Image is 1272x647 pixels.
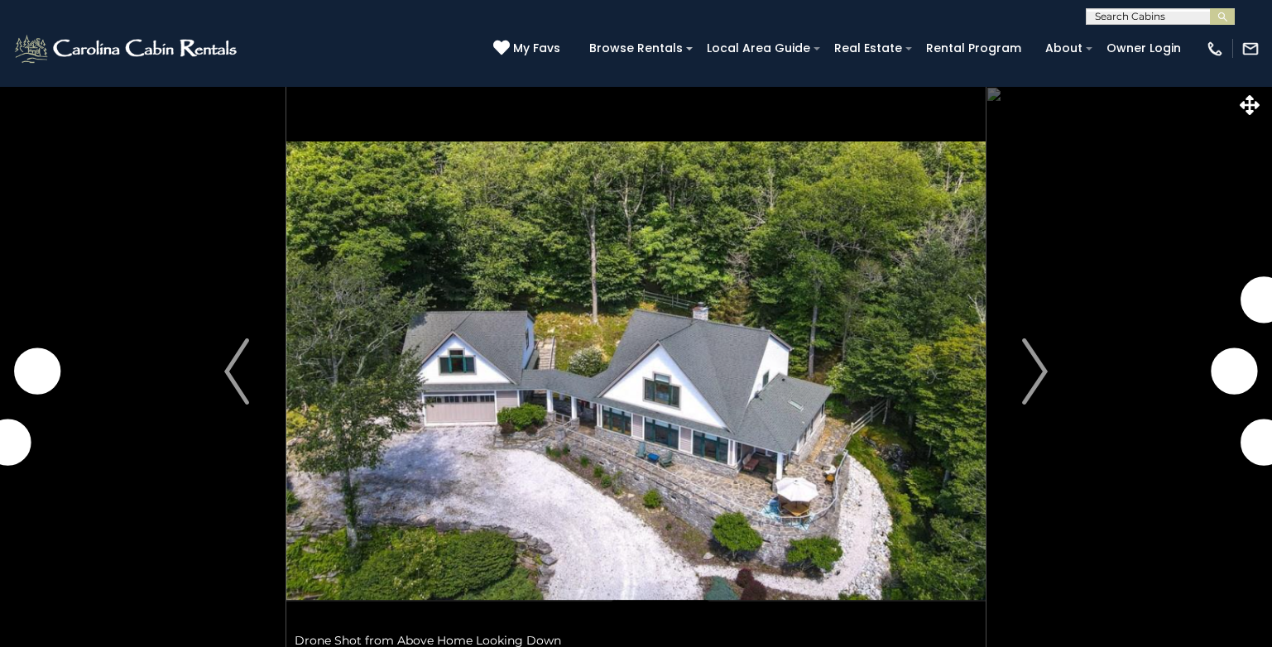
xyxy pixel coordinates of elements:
a: Browse Rentals [581,36,691,61]
a: Rental Program [918,36,1030,61]
img: White-1-2.png [12,32,242,65]
img: phone-regular-white.png [1206,40,1224,58]
a: Local Area Guide [698,36,818,61]
img: mail-regular-white.png [1241,40,1260,58]
a: About [1037,36,1091,61]
span: My Favs [513,40,560,57]
a: Real Estate [826,36,910,61]
a: My Favs [493,40,564,58]
img: arrow [224,338,249,405]
img: arrow [1023,338,1048,405]
a: Owner Login [1098,36,1189,61]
